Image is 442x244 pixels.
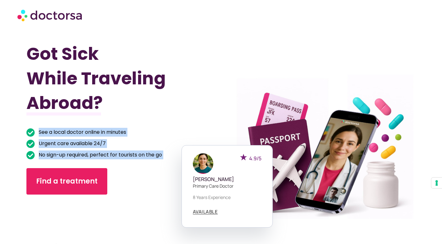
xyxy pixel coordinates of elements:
[37,139,106,148] span: Urgent care available 24/7
[431,178,442,188] button: Your consent preferences for tracking technologies
[26,168,107,195] a: Find a treatment
[36,176,98,186] span: Find a treatment
[26,42,192,115] h1: Got Sick While Traveling Abroad?
[37,150,162,159] span: No sign-up required, perfect for tourists on the go
[37,128,126,137] span: See a local doctor online in minutes
[193,209,218,214] a: AVAILABLE
[249,155,261,162] span: 4.9/5
[193,176,261,182] h5: [PERSON_NAME]
[193,183,261,189] p: Primary care doctor
[193,194,261,201] p: 8 years experience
